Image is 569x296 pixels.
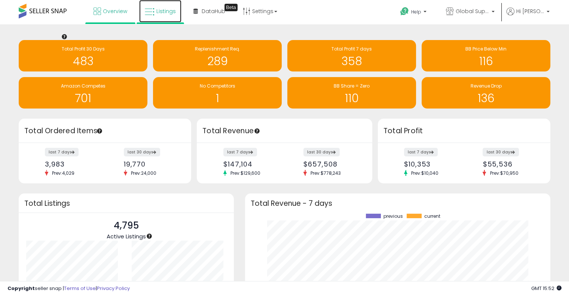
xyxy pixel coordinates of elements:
div: 3,983 [45,160,99,168]
h1: 136 [425,92,547,104]
h1: 701 [22,92,144,104]
label: last 7 days [404,148,438,156]
span: Revenue Drop [471,83,502,89]
label: last 30 days [303,148,340,156]
div: Tooltip anchor [61,33,68,40]
span: Help [411,9,421,15]
span: Total Profit 7 days [331,46,372,52]
a: Help [394,1,434,24]
div: $657,508 [303,160,359,168]
span: Total Profit 30 Days [62,46,105,52]
span: Prev: 24,000 [127,170,160,176]
h1: 358 [291,55,412,67]
span: Prev: $70,950 [486,170,522,176]
span: current [424,214,440,219]
span: 2025-08-13 15:52 GMT [531,285,562,292]
span: Prev: $129,600 [227,170,264,176]
span: No Competitors [200,83,235,89]
label: last 7 days [45,148,79,156]
span: Prev: $778,243 [307,170,345,176]
div: $10,353 [404,160,458,168]
span: DataHub [202,7,225,15]
h3: Total Profit [383,126,545,136]
span: BB Price Below Min [465,46,507,52]
div: $147,104 [223,160,279,168]
label: last 30 days [483,148,519,156]
div: $55,536 [483,160,537,168]
span: Replenishment Req. [195,46,240,52]
h1: 1 [157,92,278,104]
a: Total Profit 30 Days 483 [19,40,147,71]
div: Tooltip anchor [96,128,103,134]
div: Tooltip anchor [146,233,153,239]
a: Privacy Policy [97,285,130,292]
a: Revenue Drop 136 [422,77,550,109]
a: BB Price Below Min 116 [422,40,550,71]
h3: Total Ordered Items [24,126,186,136]
div: seller snap | | [7,285,130,292]
a: Total Profit 7 days 358 [287,40,416,71]
span: Overview [103,7,127,15]
div: Tooltip anchor [224,4,238,11]
label: last 30 days [124,148,160,156]
div: 19,770 [124,160,178,168]
a: BB Share = Zero 110 [287,77,416,109]
a: Replenishment Req. 289 [153,40,282,71]
span: BB Share = Zero [334,83,370,89]
a: Hi [PERSON_NAME] [507,7,550,24]
h1: 483 [22,55,144,67]
h3: Total Listings [24,201,228,206]
i: Get Help [400,7,409,16]
a: Amazon Competes 701 [19,77,147,109]
a: Terms of Use [64,285,96,292]
span: Listings [156,7,176,15]
h1: 116 [425,55,547,67]
div: Tooltip anchor [254,128,260,134]
h3: Total Revenue - 7 days [251,201,545,206]
h1: 289 [157,55,278,67]
span: Global Supplies [GEOGRAPHIC_DATA] [456,7,489,15]
h1: 110 [291,92,412,104]
label: last 7 days [223,148,257,156]
strong: Copyright [7,285,35,292]
h3: Total Revenue [202,126,367,136]
span: Prev: $10,040 [407,170,442,176]
span: Active Listings [107,232,146,240]
span: Hi [PERSON_NAME] [516,7,544,15]
span: Amazon Competes [61,83,105,89]
span: Prev: 4,029 [48,170,78,176]
span: previous [383,214,403,219]
a: No Competitors 1 [153,77,282,109]
p: 4,795 [107,219,146,233]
